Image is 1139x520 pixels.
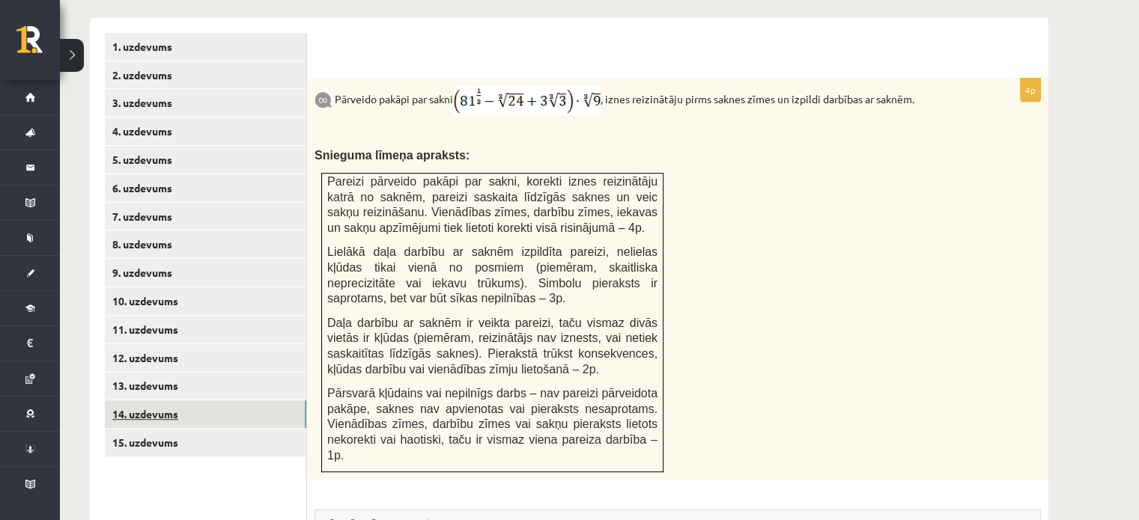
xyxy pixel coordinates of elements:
[105,117,306,145] a: 4. uzdevums
[315,86,966,115] p: Pārveido pakāpi par sakni , iznes reizinātāju pirms saknes zīmes un izpildi darbības ar saknēm.
[105,287,306,315] a: 10. uzdevums
[322,54,327,60] img: Balts.png
[105,259,306,287] a: 9. uzdevums
[105,89,306,117] a: 3. uzdevums
[105,230,306,258] a: 8. uzdevums
[327,245,657,305] span: Lielākā daļa darbību ar saknēm izpildīta pareizi, nelielas kļūdas tikai vienā no posmiem (piemēra...
[105,372,306,400] a: 13. uzdevums
[105,33,306,61] a: 1. uzdevums
[105,429,306,456] a: 15. uzdevums
[105,400,306,428] a: 14. uzdevums
[16,26,60,64] a: Rīgas 1. Tālmācības vidusskola
[327,316,657,376] span: Daļa darbību ar saknēm ir veikta pareizi, taču vismaz divās vietās ir kļūdas (piemēram, reizinātā...
[105,344,306,372] a: 12. uzdevums
[105,146,306,174] a: 5. uzdevums
[105,61,306,89] a: 2. uzdevums
[1020,78,1041,102] p: 4p
[327,387,657,461] span: Pārsvarā kļūdains vai nepilnīgs darbs – nav pareizi pārveidota pakāpe, saknes nav apvienotas vai ...
[327,175,657,234] span: Pareizi pārveido pakāpi par sakni, korekti iznes reizinātāju katrā no saknēm, pareizi saskaita lī...
[105,203,306,230] a: 7. uzdevums
[453,86,601,115] img: r8L9T77rCIFMy8u4ZIKQhPPOdZDB3jdDoO39zG8GRwjXEoHAJ0sAQ3cOgX9P6EqO73lTtAAAAABJRU5ErkJggg==
[315,91,332,108] img: 9k=
[105,316,306,343] a: 11. uzdevums
[105,174,306,202] a: 6. uzdevums
[315,149,470,162] span: Snieguma līmeņa apraksts:
[15,15,710,31] body: Bagātinātā teksta redaktors, wiswyg-editor-user-answer-47024749591680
